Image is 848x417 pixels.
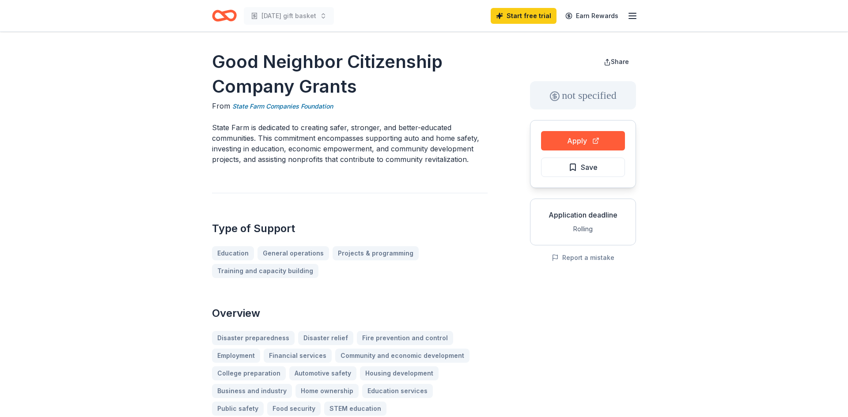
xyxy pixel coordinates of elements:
[212,101,488,112] div: From
[244,7,334,25] button: [DATE] gift basket
[212,49,488,99] h1: Good Neighbor Citizenship Company Grants
[212,264,318,278] a: Training and capacity building
[541,158,625,177] button: Save
[257,246,329,260] a: General operations
[538,210,628,220] div: Application deadline
[597,53,636,71] button: Share
[541,131,625,150] button: Apply
[212,222,488,236] h2: Type of Support
[560,8,624,24] a: Earn Rewards
[581,162,598,173] span: Save
[212,246,254,260] a: Education
[212,306,488,320] h2: Overview
[333,246,419,260] a: Projects & programming
[232,101,333,112] a: State Farm Companies Foundation
[611,58,629,65] span: Share
[212,122,488,165] p: State Farm is dedicated to creating safer, stronger, and better-educated communities. This commit...
[491,8,556,24] a: Start free trial
[261,11,316,21] span: [DATE] gift basket
[538,224,628,234] div: Rolling
[552,252,614,263] button: Report a mistake
[530,81,636,109] div: not specified
[212,5,237,26] a: Home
